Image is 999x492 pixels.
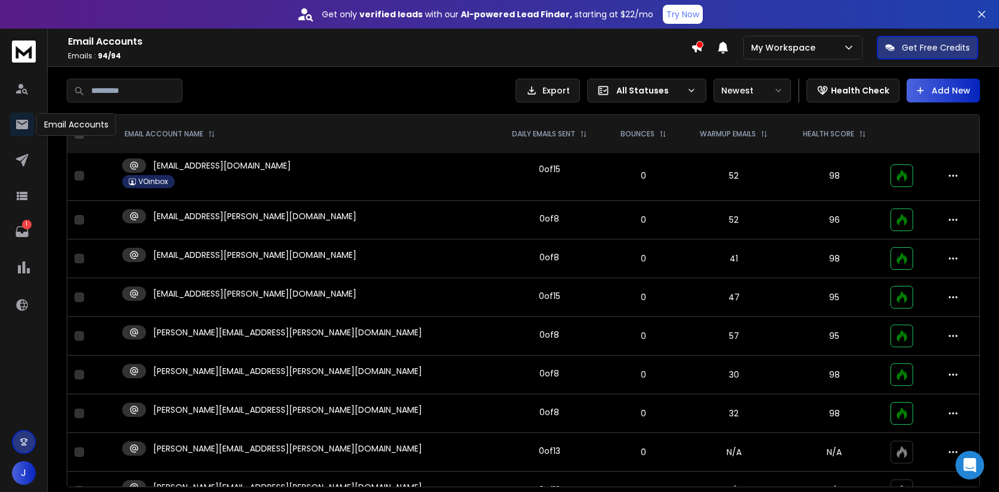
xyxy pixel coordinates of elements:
td: 98 [786,394,883,433]
p: 0 [612,369,675,381]
button: Get Free Credits [877,36,978,60]
td: 98 [786,151,883,201]
div: Email Accounts [36,113,116,136]
p: Get only with our starting at $22/mo [322,8,653,20]
p: [EMAIL_ADDRESS][DOMAIN_NAME] [153,160,291,172]
div: 0 of 13 [539,445,560,457]
div: 0 of 8 [539,368,559,379]
td: 57 [682,317,786,356]
div: 0 of 8 [539,251,559,263]
p: [EMAIL_ADDRESS][PERSON_NAME][DOMAIN_NAME] [153,249,356,261]
td: 96 [786,201,883,239]
p: [PERSON_NAME][EMAIL_ADDRESS][PERSON_NAME][DOMAIN_NAME] [153,365,422,377]
td: 41 [682,239,786,278]
p: Health Check [831,85,889,96]
p: 0 [612,214,675,226]
td: 98 [786,239,883,278]
button: Add New [907,79,980,102]
p: 0 [612,170,675,182]
td: 47 [682,278,786,317]
p: 0 [612,330,675,342]
p: Get Free Credits [902,42,970,54]
td: 95 [786,317,883,356]
strong: verified leads [359,8,423,20]
p: [PERSON_NAME][EMAIL_ADDRESS][PERSON_NAME][DOMAIN_NAME] [153,443,422,454]
td: 30 [682,356,786,394]
div: 0 of 15 [539,290,560,302]
button: Newest [713,79,791,102]
p: 0 [612,446,675,458]
td: 52 [682,201,786,239]
p: HEALTH SCORE [803,129,854,139]
h1: Email Accounts [68,35,691,49]
p: 0 [612,253,675,264]
div: 0 of 8 [539,329,559,341]
p: N/A [793,446,876,458]
p: WARMUP EMAILS [700,129,756,139]
td: N/A [682,433,786,472]
p: 1 [22,220,32,229]
strong: AI-powered Lead Finder, [461,8,572,20]
div: 0 of 8 [539,213,559,225]
p: [PERSON_NAME][EMAIL_ADDRESS][PERSON_NAME][DOMAIN_NAME] [153,326,422,338]
p: [EMAIL_ADDRESS][PERSON_NAME][DOMAIN_NAME] [153,210,356,222]
td: 98 [786,356,883,394]
p: Try Now [666,8,699,20]
div: 0 of 8 [539,406,559,418]
button: J [12,461,36,485]
td: 95 [786,278,883,317]
p: VOinbox [138,177,168,186]
p: BOUNCES [621,129,654,139]
p: My Workspace [751,42,820,54]
div: EMAIL ACCOUNT NAME [125,129,215,139]
td: 52 [682,151,786,201]
span: 94 / 94 [98,51,121,61]
p: DAILY EMAILS SENT [512,129,575,139]
button: Export [516,79,580,102]
p: All Statuses [616,85,682,96]
td: 32 [682,394,786,433]
p: Emails : [68,51,691,61]
p: 0 [612,407,675,419]
p: [EMAIL_ADDRESS][PERSON_NAME][DOMAIN_NAME] [153,288,356,300]
img: logo [12,41,36,63]
p: 0 [612,291,675,303]
div: 0 of 15 [539,163,560,175]
div: Open Intercom Messenger [955,451,984,479]
button: Try Now [663,5,703,24]
button: Health Check [806,79,899,102]
a: 1 [10,220,34,244]
p: [PERSON_NAME][EMAIL_ADDRESS][PERSON_NAME][DOMAIN_NAME] [153,404,422,416]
